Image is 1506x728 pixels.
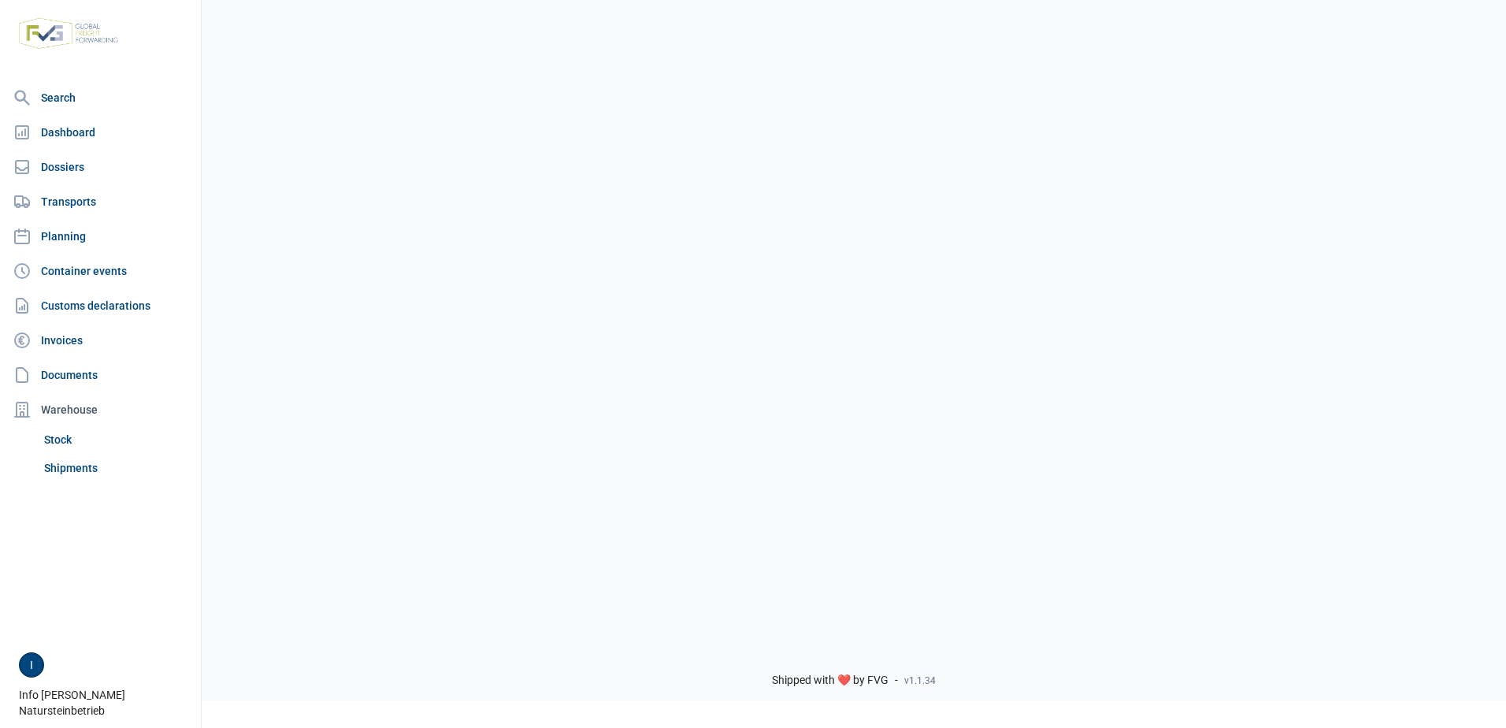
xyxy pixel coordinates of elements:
button: I [19,652,44,678]
a: Dashboard [6,117,195,148]
span: Shipped with ❤️ by FVG [772,674,888,688]
a: Search [6,82,195,113]
span: v1.1.34 [904,674,936,687]
a: Invoices [6,325,195,356]
a: Dossiers [6,151,195,183]
a: Transports [6,186,195,217]
a: Container events [6,255,195,287]
a: Shipments [38,454,195,482]
a: Documents [6,359,195,391]
a: Planning [6,221,195,252]
div: Info [PERSON_NAME] Natursteinbetrieb [19,652,191,719]
a: Stock [38,425,195,454]
div: Warehouse [6,394,195,425]
a: Customs declarations [6,290,195,321]
img: FVG - Global freight forwarding [13,12,124,55]
span: - [895,674,898,688]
